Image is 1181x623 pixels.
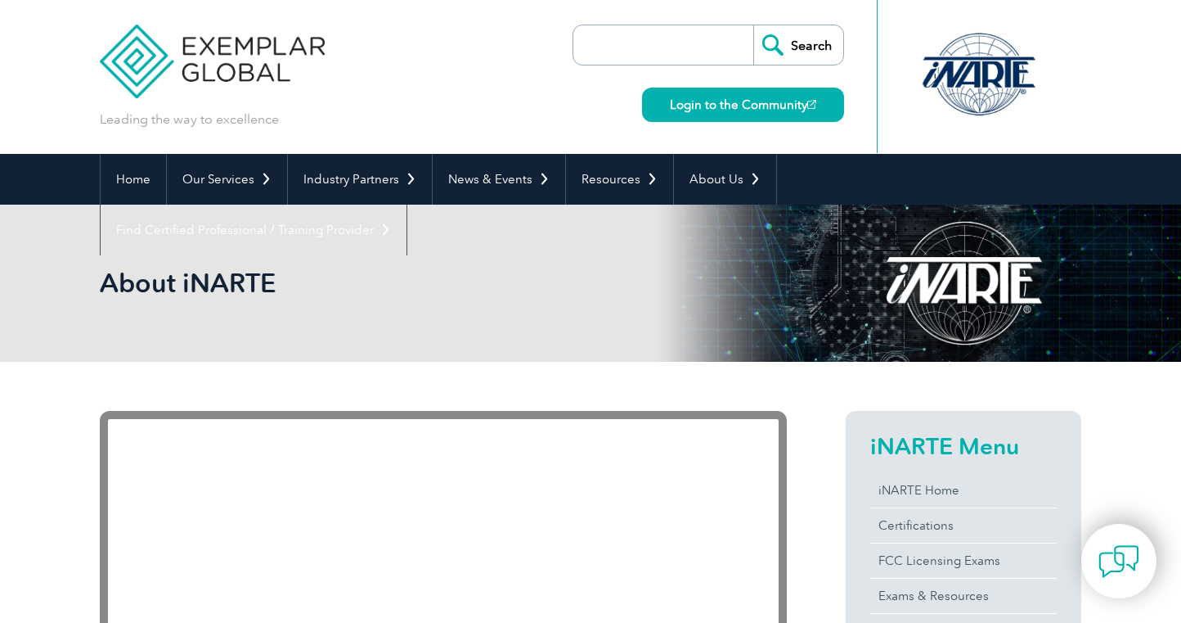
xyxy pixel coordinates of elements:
[870,508,1057,543] a: Certifications
[101,205,406,255] a: Find Certified Professional / Training Provider
[870,544,1057,578] a: FCC Licensing Exams
[674,154,776,205] a: About Us
[753,25,843,65] input: Search
[288,154,432,205] a: Industry Partners
[870,433,1057,459] h2: iNARTE Menu
[566,154,673,205] a: Resources
[101,154,166,205] a: Home
[167,154,287,205] a: Our Services
[433,154,565,205] a: News & Events
[100,270,787,296] h2: About iNARTE
[642,88,844,122] a: Login to the Community
[100,111,279,129] p: Leading the way to excellence
[807,100,816,109] img: open_square.png
[1098,541,1139,582] img: contact-chat.png
[870,579,1057,613] a: Exams & Resources
[870,473,1057,508] a: iNARTE Home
